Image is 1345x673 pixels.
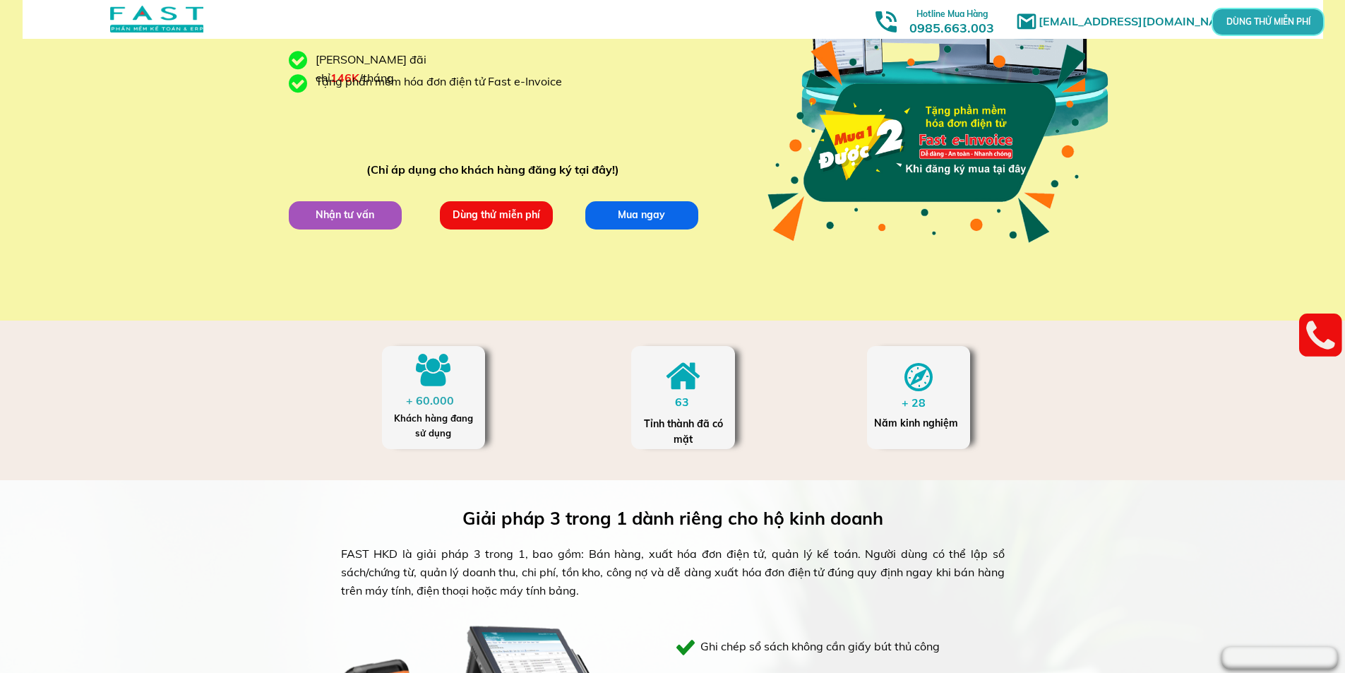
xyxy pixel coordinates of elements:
[916,8,988,19] span: Hotline Mua Hàng
[316,51,499,87] div: [PERSON_NAME] đãi chỉ /tháng
[406,392,460,410] div: + 60.000
[1218,11,1318,34] p: DÙNG THỬ MIỄN PHÍ
[330,71,359,85] span: 146K
[389,411,477,441] div: Khách hàng đang sử dụng
[642,416,724,448] div: Tỉnh thành đã có mặt
[675,393,703,411] div: 63
[341,545,1005,600] div: FAST HKD là giải pháp 3 trong 1, bao gồm: Bán hàng, xuất hóa đơn điện tử, quản lý kế toán. Người ...
[584,201,700,230] p: Mua ngay
[438,201,554,230] p: Dùng thử miễn phí
[462,504,904,532] h3: Giải pháp 3 trong 1 dành riêng cho hộ kinh doanh
[874,415,962,431] div: Năm kinh nghiệm
[287,201,403,230] p: Nhận tư vấn
[1039,13,1247,31] h1: [EMAIL_ADDRESS][DOMAIN_NAME]
[894,5,1010,35] h3: 0985.663.003
[700,638,990,656] h3: Ghi chép sổ sách không cần giấy bút thủ công
[366,161,626,179] div: (Chỉ áp dụng cho khách hàng đăng ký tại đây!)
[902,394,939,412] div: + 28
[316,73,573,91] div: Tặng phần mềm hóa đơn điện tử Fast e-Invoice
